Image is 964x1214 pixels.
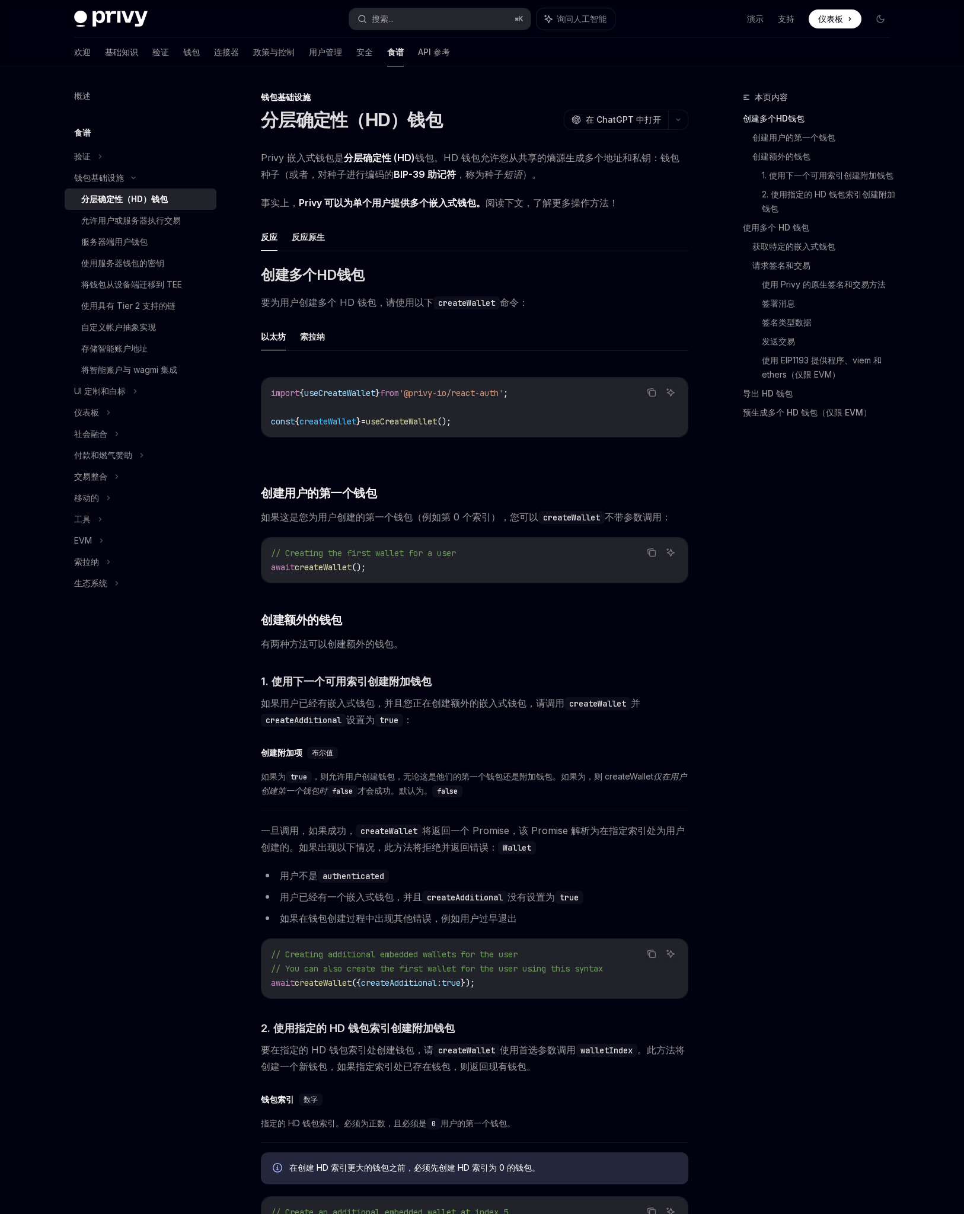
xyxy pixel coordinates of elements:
[461,977,475,988] span: });
[214,47,239,57] font: 连接器
[743,109,899,128] a: 创建多个HD钱包
[644,545,659,560] button: 复制代码块中的内容
[261,747,302,758] font: 创建附加项
[752,147,899,166] a: 创建额外的钱包
[743,113,805,123] font: 创建多个HD钱包
[564,697,631,710] code: createWallet
[427,1118,440,1130] code: 0
[522,168,541,180] font: ）。
[261,613,342,627] font: 创建额外的钱包
[663,545,678,560] button: 询问人工智能
[327,785,357,797] code: false
[280,891,422,903] font: 用户已经有一个嵌入式钱包，并且
[357,785,399,796] font: 才会成功。
[74,471,107,481] font: 交易整合
[65,274,216,295] a: 将钱包从设备端迁移到 TEE
[366,416,437,427] span: useCreateWallet
[356,825,422,838] code: createWallet
[743,384,899,403] a: 导出 HD 钱包
[418,38,450,66] a: API 参考
[74,514,91,524] font: 工具
[538,511,605,524] code: createWallet
[261,675,432,688] font: 1. 使用下一个可用索引创建附加钱包
[309,47,342,57] font: 用户管理
[261,486,376,500] font: 创建用户的第一个钱包
[261,331,286,341] font: 以太坊
[271,562,295,573] span: await
[152,47,169,57] font: 验证
[576,1044,637,1057] code: walletIndex
[81,343,148,353] font: 存储智能账户地址
[498,841,536,854] code: Wallet
[349,8,531,30] button: 搜索...⌘K
[752,237,899,256] a: 获取特定的嵌入式钱包
[300,331,325,341] font: 索拉纳
[762,170,893,180] font: 1. 使用下一个可用索引创建附加钱包
[81,301,175,311] font: 使用具有 Tier 2 支持的链
[81,237,148,247] font: 服务器端用户钱包
[762,355,884,379] font: 使用 EIP1193 提供程序、viem 和 ethers（仅限 EVM）
[762,317,812,327] font: 签名类型数据
[586,114,661,124] font: 在 ChatGPT 中打开
[65,295,216,317] a: 使用具有 Tier 2 支持的链
[422,891,507,904] code: createAdditional
[74,47,91,57] font: 欢迎
[433,1044,500,1057] code: createWallet
[631,697,640,709] font: 并
[344,152,415,164] font: 分层确定性 (HD)
[555,891,583,904] code: true
[743,218,899,237] a: 使用多个 HD 钱包
[375,714,403,727] code: true
[81,279,182,289] font: 将钱包从设备端迁移到 TEE
[271,977,295,988] span: await
[65,210,216,231] a: 允许用户或服务器执行交易
[778,14,794,24] font: 支持
[818,14,843,24] font: 仪表板
[809,9,861,28] a: 仪表板
[261,1094,294,1105] font: 钱包索引
[304,1095,318,1104] font: 数字
[312,748,333,758] font: 布尔值
[65,338,216,359] a: 存储智能账户地址
[261,223,277,251] button: 反应
[261,322,286,350] button: 以太坊
[361,416,366,427] span: =
[261,92,311,102] font: 钱包基础设施
[755,92,788,102] font: 本页内容
[261,1022,455,1034] font: 2. 使用指定的 HD 钱包索引创建附加钱包
[762,351,899,384] a: 使用 EIP1193 提供程序、viem 和 ethers（仅限 EVM）
[65,317,216,338] a: 自定义帐户抽象实现
[356,38,373,66] a: 安全
[394,168,456,180] font: BIP-39 助记符
[747,14,764,24] font: 演示
[273,1163,285,1175] svg: 信息
[752,128,899,147] a: 创建用户的第一个钱包
[261,1118,427,1128] font: 指定的 HD 钱包索引。必须为正数，且必须是
[271,963,603,974] span: // You can also create the first wallet for the user using this syntax
[65,253,216,274] a: 使用服务器钱包的密钥
[74,429,107,439] font: 社会融合
[299,197,486,209] font: Privy 可以为单个用户提供多个嵌入式钱包。
[183,38,200,66] a: 钱包
[518,14,524,23] font: K
[456,168,503,180] font: ，称为种子
[424,785,432,796] font: 。
[442,977,461,988] span: true
[399,785,424,796] font: 默认为
[500,296,528,308] font: 命令：
[361,977,442,988] span: createAdditional:
[81,365,177,375] font: 将智能账户与 wagmi 集成
[644,946,659,961] button: 复制代码块中的内容
[752,260,810,270] font: 请求签名和交易
[762,275,899,294] a: 使用 Privy 的原生签名和交易方法
[752,132,835,142] font: 创建用户的第一个钱包
[74,386,126,396] font: UI 定制和白标
[271,949,518,960] span: // Creating additional embedded wallets for the user
[387,38,404,66] a: 食谱
[261,825,685,853] font: 将返回一个 Promise，该 Promise 解析为在指定索引处为用户创建的。如果出现以下情况，此方法将拒绝并返回错误：
[352,977,361,988] span: ({
[440,1118,515,1128] font: 用户的第一个钱包。
[663,385,678,400] button: 询问人工智能
[299,388,304,398] span: {
[356,416,361,427] span: }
